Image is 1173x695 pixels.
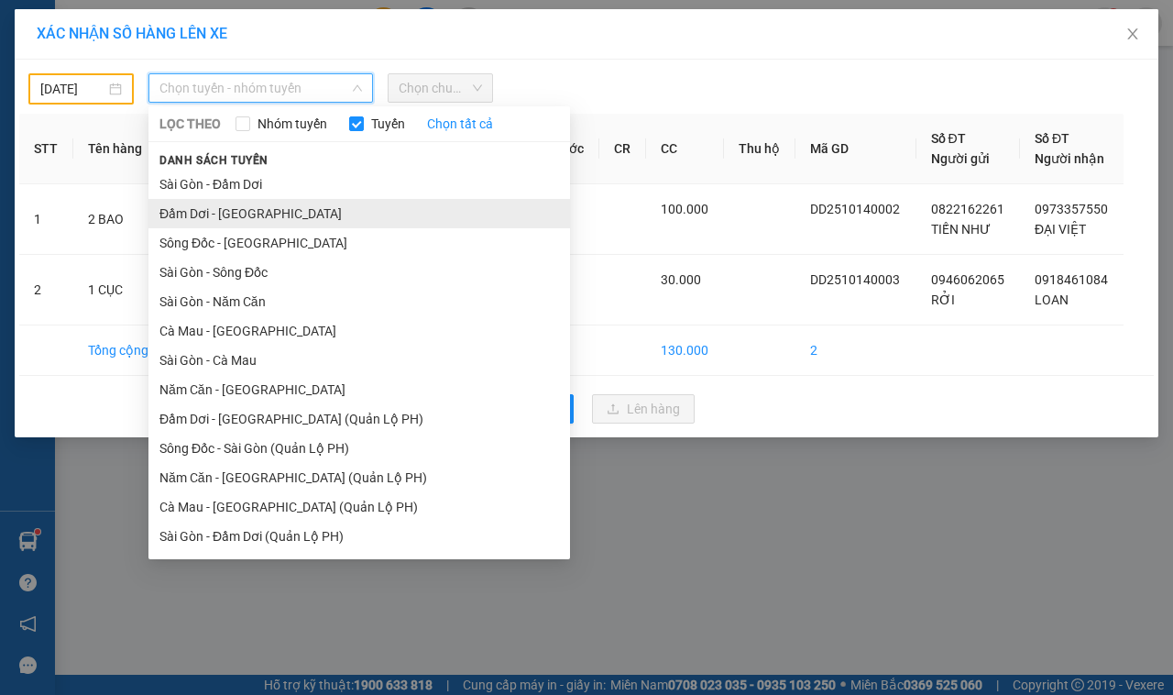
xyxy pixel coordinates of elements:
[148,152,280,169] span: Danh sách tuyến
[148,551,570,580] li: Sài Gòn - Sông Đốc (Quản Lộ PH)
[931,272,1004,287] span: 0946062065
[1107,9,1158,61] button: Close
[148,463,570,492] li: Năm Căn - [GEOGRAPHIC_DATA] (Quản Lộ PH)
[1125,27,1140,41] span: close
[364,114,412,134] span: Tuyến
[19,184,73,255] td: 1
[599,114,646,184] th: CR
[646,114,724,184] th: CC
[931,222,991,237] span: TIẾN NHƯ
[148,287,570,316] li: Sài Gòn - Năm Căn
[148,346,570,375] li: Sài Gòn - Cà Mau
[931,151,990,166] span: Người gửi
[19,114,73,184] th: STT
[931,292,955,307] span: RỞI
[795,325,916,376] td: 2
[148,375,570,404] li: Năm Căn - [GEOGRAPHIC_DATA]
[148,316,570,346] li: Cà Mau - [GEOGRAPHIC_DATA]
[810,202,900,216] span: DD2510140002
[148,404,570,434] li: Đầm Dơi - [GEOGRAPHIC_DATA] (Quản Lộ PH)
[40,79,105,99] input: 13/10/2025
[73,325,164,376] td: Tổng cộng
[352,83,363,94] span: down
[159,74,362,102] span: Chọn tuyến - nhóm tuyến
[148,228,570,258] li: Sông Đốc - [GEOGRAPHIC_DATA]
[646,325,724,376] td: 130.000
[148,522,570,551] li: Sài Gòn - Đầm Dơi (Quản Lộ PH)
[148,170,570,199] li: Sài Gòn - Đầm Dơi
[661,272,701,287] span: 30.000
[148,434,570,463] li: Sông Đốc - Sài Gòn (Quản Lộ PH)
[73,114,164,184] th: Tên hàng
[250,114,334,134] span: Nhóm tuyến
[795,114,916,184] th: Mã GD
[1035,222,1086,237] span: ĐẠI VIỆT
[148,492,570,522] li: Cà Mau - [GEOGRAPHIC_DATA] (Quản Lộ PH)
[1035,272,1108,287] span: 0918461084
[810,272,900,287] span: DD2510140003
[931,202,1004,216] span: 0822162261
[159,114,221,134] span: LỌC THEO
[1035,131,1069,146] span: Số ĐT
[19,255,73,325] td: 2
[724,114,795,184] th: Thu hộ
[73,184,164,255] td: 2 BAO
[1035,292,1069,307] span: LOAN
[427,114,493,134] a: Chọn tất cả
[931,131,966,146] span: Số ĐT
[1035,151,1104,166] span: Người nhận
[1035,202,1108,216] span: 0973357550
[148,199,570,228] li: Đầm Dơi - [GEOGRAPHIC_DATA]
[399,74,482,102] span: Chọn chuyến
[73,255,164,325] td: 1 CỤC
[148,258,570,287] li: Sài Gòn - Sông Đốc
[37,25,227,42] span: XÁC NHẬN SỐ HÀNG LÊN XE
[592,394,695,424] button: uploadLên hàng
[661,202,708,216] span: 100.000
